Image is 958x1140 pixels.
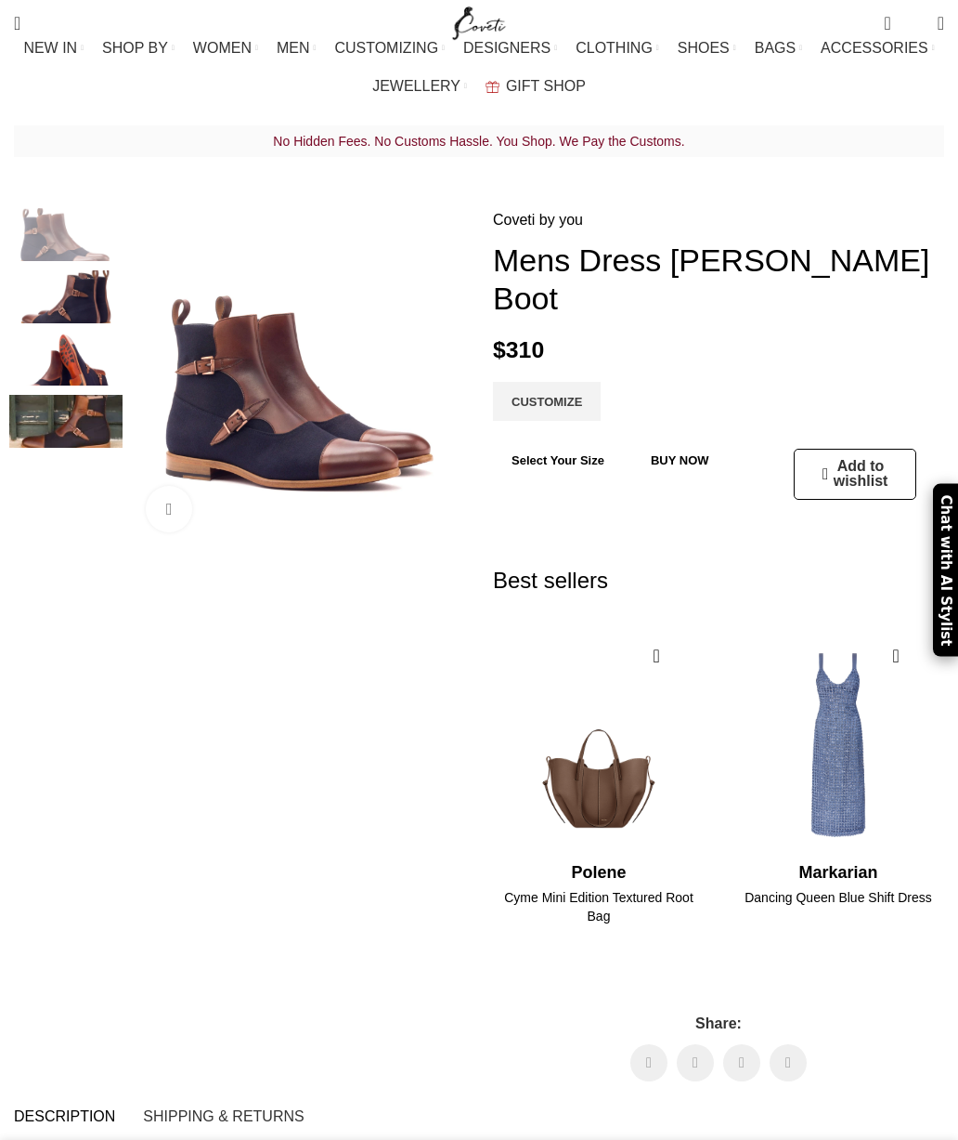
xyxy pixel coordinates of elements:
span: SHOP BY [102,39,168,57]
a: Pinterest social link [723,1044,760,1081]
a: CLOTHING [576,30,659,67]
a: 0 [874,5,900,42]
a: WhatsApp social link [770,1044,807,1081]
span: Add to wishlist [834,459,888,489]
span: 0 [886,9,900,23]
img: GiftBag [485,81,499,93]
div: My Wishlist [905,5,924,42]
span: $ [493,337,506,362]
p: No Hidden Fees. No Customs Hassle. You Shop. We Pay the Customs. [14,129,944,153]
img: men Octavian Buckle Boot [9,333,123,386]
span: MEN [277,39,310,57]
h4: Markarian [732,861,944,884]
a: Site logo [448,14,511,30]
span: $4300.00 [811,914,866,930]
a: Markarian Dancing Queen Blue Shift Dress $4300.00 [732,857,944,933]
a: CUSTOMIZE [493,382,601,421]
a: GIFT SHOP [485,68,586,105]
img: Octavian Boot [9,208,123,261]
a: JEWELLERY [372,68,467,105]
img: men Octavian Boot [9,395,123,448]
a: Quick view [885,644,908,667]
span: CLOTHING [576,39,653,57]
div: 1 / 2 [493,634,705,951]
a: Coveti by you [493,208,583,232]
img: Markarian-Dancing-Queen-Blue-Shift-Dress-scaled.jpg [732,634,944,857]
a: NEW IN [23,30,84,67]
span: $730.00 [576,932,623,948]
span: CUSTOMIZING [334,39,438,57]
span: ACCESSORIES [821,39,928,57]
img: Polene-73.png [493,634,705,857]
bdi: 310 [493,337,544,362]
button: Buy now [632,440,728,479]
span: Shipping & Returns [143,1109,304,1124]
a: BAGS [755,30,802,67]
h1: Mens Dress [PERSON_NAME] Boot [493,242,944,318]
a: MEN [277,30,316,67]
span: WOMEN [193,39,252,57]
a: SHOP BY [102,30,175,67]
a: Polene Cyme Mini Edition Textured Root Bag $730.00 [493,857,705,951]
a: Search [5,5,30,42]
span: Description [14,1109,115,1124]
span: SHOES [678,39,730,57]
a: Facebook social link [630,1044,667,1081]
span: Share: [493,1012,944,1036]
span: DESIGNERS [463,39,550,57]
div: 2 / 2 [732,634,944,933]
a: Add to wishlist [822,459,887,489]
span: JEWELLERY [372,77,460,95]
span: NEW IN [23,39,77,57]
span: 0 [909,19,923,33]
a: CUSTOMIZING [334,30,445,67]
h4: Polene [493,861,705,884]
h2: Best sellers [493,528,944,634]
h4: Cyme Mini Edition Textured Root Bag [493,889,705,925]
a: WOMEN [193,30,258,67]
a: Quick view [645,644,668,667]
a: X social link [677,1044,714,1081]
a: ACCESSORIES [821,30,935,67]
span: GIFT SHOP [506,77,586,95]
div: Main navigation [5,30,953,105]
a: DESIGNERS [463,30,557,67]
span: BAGS [755,39,796,57]
img: Octavian Buckle Boot [9,270,123,323]
a: SHOES [678,30,736,67]
h4: Dancing Queen Blue Shift Dress [732,889,944,908]
button: Select your size [493,440,623,479]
